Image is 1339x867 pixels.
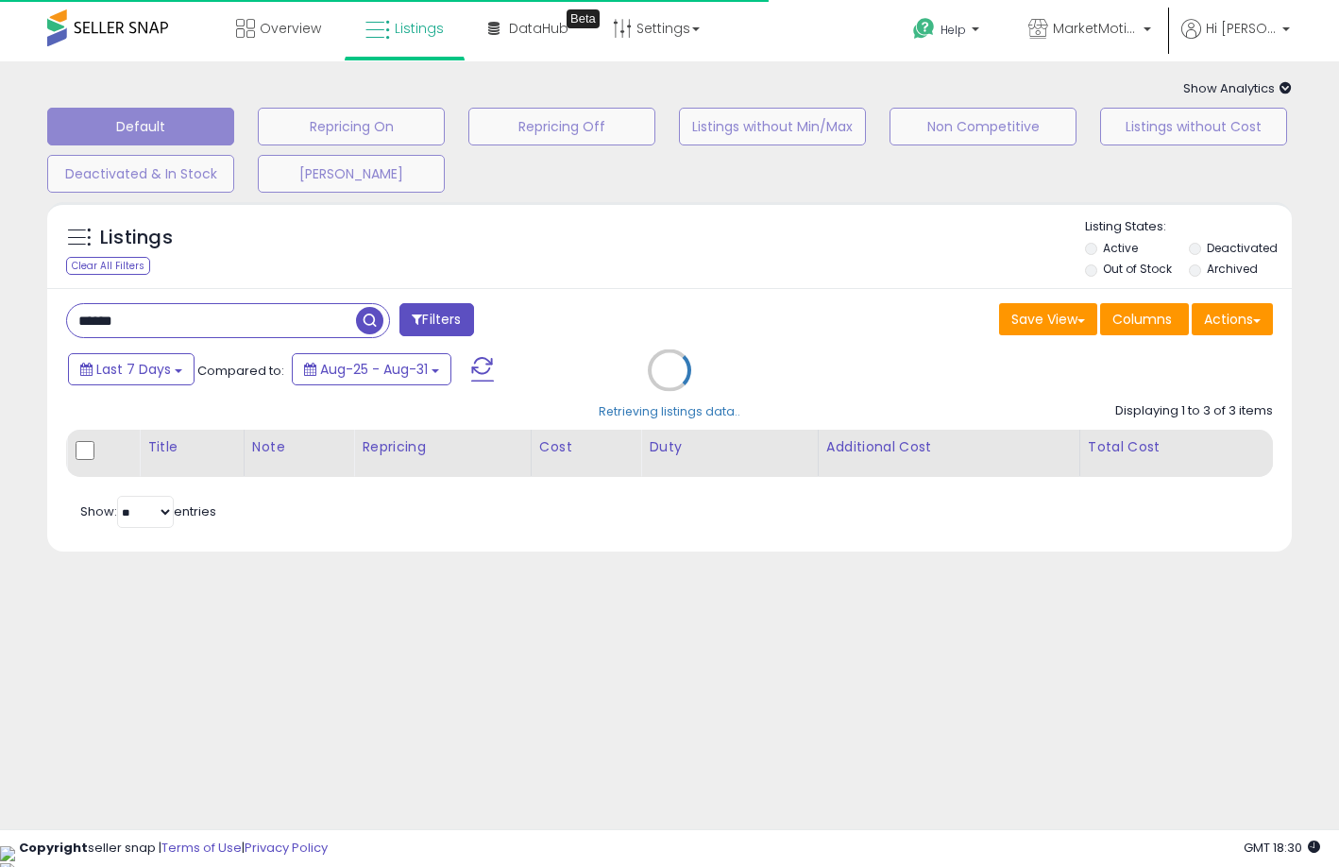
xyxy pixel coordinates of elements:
a: Help [898,3,998,61]
button: Listings without Cost [1100,108,1287,145]
div: Retrieving listings data.. [599,402,740,419]
strong: Copyright [19,839,88,857]
a: Hi [PERSON_NAME] [1181,19,1290,61]
div: Tooltip anchor [567,9,600,28]
button: Default [47,108,234,145]
span: Overview [260,19,321,38]
span: DataHub [509,19,568,38]
button: Repricing Off [468,108,655,145]
a: Privacy Policy [245,839,328,857]
i: Get Help [912,17,936,41]
span: Help [941,22,966,38]
span: MarketMotions [1053,19,1138,38]
a: Terms of Use [161,839,242,857]
span: Show Analytics [1183,79,1292,97]
button: Repricing On [258,108,445,145]
span: 2025-09-8 18:30 GMT [1244,839,1320,857]
button: [PERSON_NAME] [258,155,445,193]
button: Listings without Min/Max [679,108,866,145]
button: Non Competitive [890,108,1076,145]
span: Hi [PERSON_NAME] [1206,19,1277,38]
span: Listings [395,19,444,38]
button: Deactivated & In Stock [47,155,234,193]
